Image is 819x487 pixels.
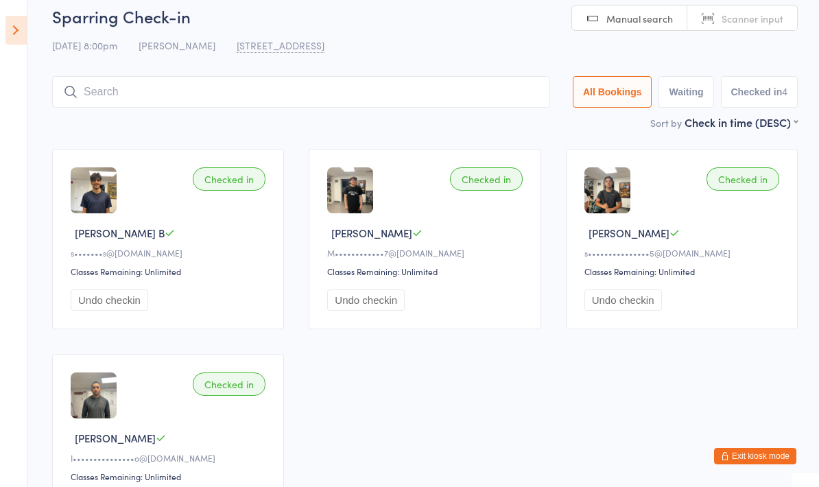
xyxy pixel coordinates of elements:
[193,372,265,396] div: Checked in
[707,167,779,191] div: Checked in
[584,167,630,213] img: image1748272213.png
[71,452,270,464] div: I•••••••••••••••
[721,76,798,108] button: Checked in4
[52,38,117,52] span: [DATE] 8:00pm
[714,448,796,464] button: Exit kiosk mode
[573,76,652,108] button: All Bookings
[650,116,682,130] label: Sort by
[71,167,117,213] img: image1749510256.png
[71,247,270,259] div: s•••••••
[71,471,270,482] div: Classes Remaining: Unlimited
[589,226,669,240] span: [PERSON_NAME]
[75,226,165,240] span: [PERSON_NAME] B
[782,86,787,97] div: 4
[685,115,798,130] div: Check in time (DESC)
[584,265,783,277] div: Classes Remaining: Unlimited
[584,247,783,259] div: s•••••••••••••••
[327,265,526,277] div: Classes Remaining: Unlimited
[606,12,673,25] span: Manual search
[139,38,215,52] span: [PERSON_NAME]
[71,265,270,277] div: Classes Remaining: Unlimited
[75,431,156,445] span: [PERSON_NAME]
[193,167,265,191] div: Checked in
[327,289,405,311] button: Undo checkin
[71,289,148,311] button: Undo checkin
[450,167,523,191] div: Checked in
[327,247,526,259] div: M••••••••••••
[71,372,117,418] img: image1728433523.png
[331,226,412,240] span: [PERSON_NAME]
[52,5,798,27] h2: Sparring Check-in
[584,289,662,311] button: Undo checkin
[658,76,713,108] button: Waiting
[52,76,550,108] input: Search
[722,12,783,25] span: Scanner input
[327,167,373,213] img: image1748272296.png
